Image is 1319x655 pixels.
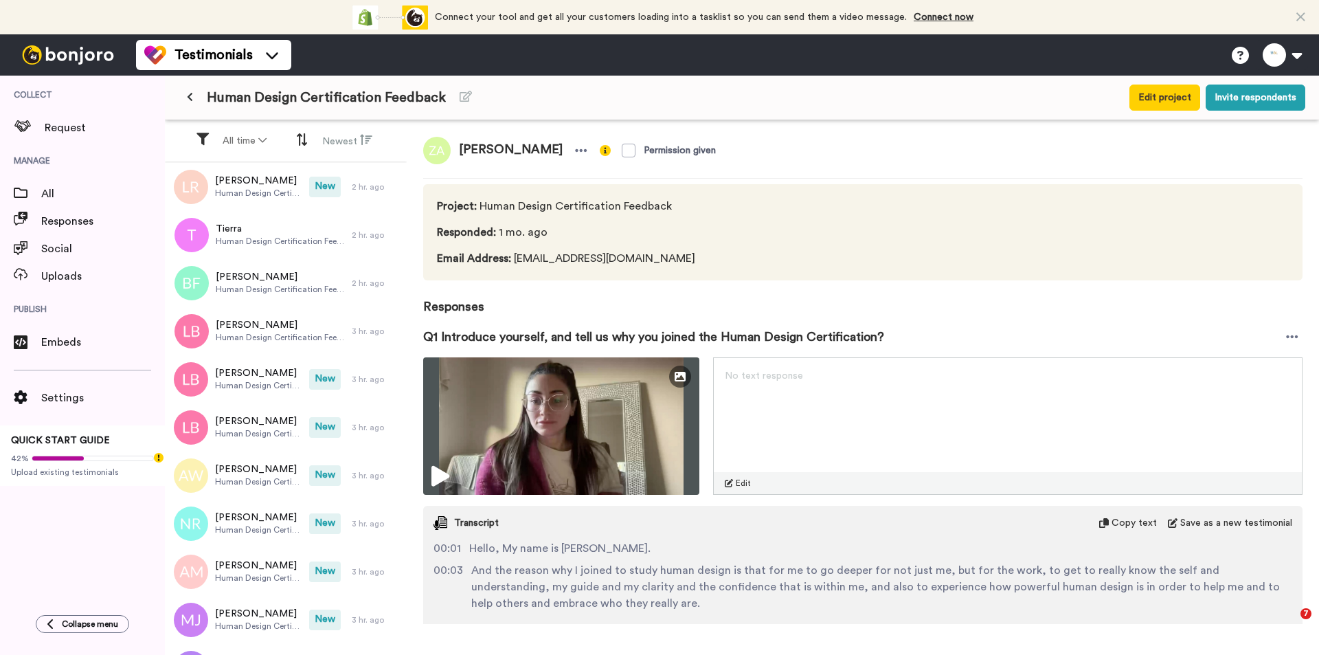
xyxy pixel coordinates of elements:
[423,137,451,164] img: za.png
[437,250,701,267] span: [EMAIL_ADDRESS][DOMAIN_NAME]
[41,241,165,257] span: Social
[144,44,166,66] img: tm-color.svg
[36,615,129,633] button: Collapse menu
[352,181,400,192] div: 2 hr. ago
[215,188,302,199] span: Human Design Certification Feedback
[309,465,341,486] span: New
[45,120,165,136] span: Request
[215,511,302,524] span: [PERSON_NAME]
[914,12,973,22] a: Connect now
[41,334,165,351] span: Embeds
[644,144,716,157] div: Permission given
[11,453,29,464] span: 42%
[165,355,407,403] a: [PERSON_NAME]Human Design Certification FeedbackNew3 hr. ago
[314,128,381,154] button: Newest
[165,548,407,596] a: [PERSON_NAME]Human Design Certification FeedbackNew3 hr. ago
[309,513,341,534] span: New
[309,177,341,197] span: New
[216,270,345,284] span: [PERSON_NAME]
[352,230,400,241] div: 2 hr. ago
[352,470,400,481] div: 3 hr. ago
[437,201,477,212] span: Project :
[352,5,428,30] div: animation
[352,614,400,625] div: 3 hr. ago
[174,314,209,348] img: lb.png
[215,366,302,380] span: [PERSON_NAME]
[1129,85,1200,111] button: Edit project
[165,403,407,452] a: [PERSON_NAME]Human Design Certification FeedbackNew3 hr. ago
[41,268,165,285] span: Uploads
[165,500,407,548] a: [PERSON_NAME]Human Design Certification FeedbackNew3 hr. ago
[215,559,302,573] span: [PERSON_NAME]
[451,137,571,164] span: [PERSON_NAME]
[433,516,447,530] img: transcript.svg
[165,163,407,211] a: [PERSON_NAME]Human Design Certification FeedbackNew2 hr. ago
[309,562,341,582] span: New
[433,540,461,557] span: 00:01
[216,332,345,343] span: Human Design Certification Feedback
[1272,608,1305,641] iframe: Intercom live chat
[216,236,345,247] span: Human Design Certification Feedback
[165,307,407,355] a: [PERSON_NAME]Human Design Certification Feedback3 hr. ago
[736,478,751,489] span: Edit
[174,170,208,204] img: lr.png
[215,414,302,428] span: [PERSON_NAME]
[174,507,208,541] img: nr.png
[174,218,209,252] img: t.png
[153,452,165,464] div: Tooltip anchor
[11,436,110,445] span: QUICK START GUIDE
[165,259,407,307] a: [PERSON_NAME]Human Design Certification Feedback2 hr. ago
[1206,85,1305,111] button: Invite respondents
[1300,608,1311,619] span: 7
[165,596,407,644] a: [PERSON_NAME]Human Design Certification FeedbackNew3 hr. ago
[11,467,154,478] span: Upload existing testimonials
[215,463,302,476] span: [PERSON_NAME]
[352,566,400,577] div: 3 hr. ago
[41,390,165,406] span: Settings
[309,610,341,630] span: New
[216,222,345,236] span: Tierra
[215,524,302,535] span: Human Design Certification Feedback
[41,186,165,202] span: All
[62,619,118,630] span: Collapse menu
[469,540,651,557] span: Hello, My name is [PERSON_NAME].
[423,280,1303,316] span: Responses
[16,45,120,65] img: bj-logo-header-white.svg
[437,253,511,264] span: Email Address :
[174,458,208,493] img: aw.png
[174,45,253,65] span: Testimonials
[174,555,208,589] img: am.png
[216,318,345,332] span: [PERSON_NAME]
[309,369,341,390] span: New
[352,518,400,529] div: 3 hr. ago
[600,145,611,156] img: info-yellow.svg
[41,213,165,230] span: Responses
[435,12,907,22] span: Connect your tool and get all your customers loading into a tasklist so you can send them a video...
[454,516,499,530] span: Transcript
[174,362,208,397] img: lb.png
[352,422,400,433] div: 3 hr. ago
[437,198,701,214] span: Human Design Certification Feedback
[174,603,208,637] img: mj.png
[1180,516,1292,530] span: Save as a new testimonial
[215,174,302,188] span: [PERSON_NAME]
[1112,516,1157,530] span: Copy text
[352,326,400,337] div: 3 hr. ago
[215,573,302,584] span: Human Design Certification Feedback
[207,88,446,107] span: Human Design Certification Feedback
[423,357,699,495] img: fa810d94-72b3-4618-8f08-875d50287e67-thumbnail_full-1755241703.jpg
[214,129,275,153] button: All time
[174,266,209,300] img: bf.png
[471,562,1292,612] span: And the reason why I joined to study human design is that for me to go deeper for not just me, bu...
[215,476,302,487] span: Human Design Certification Feedback
[309,417,341,438] span: New
[215,380,302,391] span: Human Design Certification Feedback
[437,224,701,241] span: 1 mo. ago
[352,278,400,289] div: 2 hr. ago
[215,621,302,632] span: Human Design Certification Feedback
[174,410,208,445] img: lb.png
[216,284,345,295] span: Human Design Certification Feedback
[423,327,884,346] span: Q1 Introduce yourself, and tell us why you joined the Human Design Certification?
[352,374,400,385] div: 3 hr. ago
